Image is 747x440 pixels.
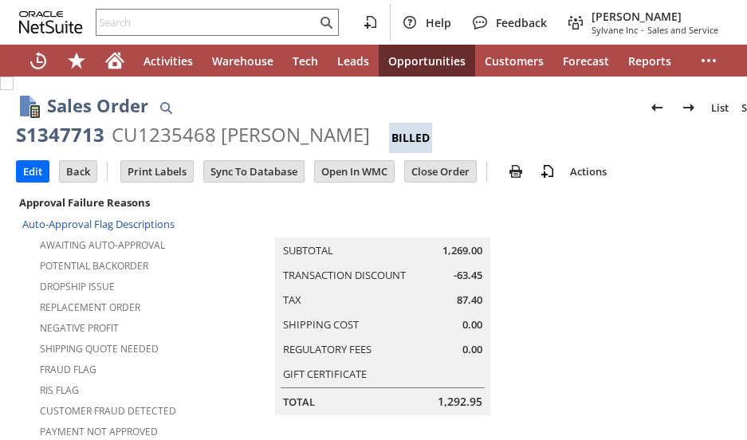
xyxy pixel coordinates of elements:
[538,162,557,181] img: add-record.svg
[379,45,475,77] a: Opportunities
[647,98,666,117] img: Previous
[592,24,638,36] span: Sylvane Inc
[144,53,193,69] span: Activities
[156,98,175,117] img: Quick Find
[564,164,613,179] a: Actions
[690,45,728,77] div: More menus
[29,51,48,70] svg: Recent Records
[40,238,165,252] a: Awaiting Auto-Approval
[496,15,547,30] span: Feedback
[40,280,115,293] a: Dropship Issue
[17,161,49,182] input: Edit
[388,53,466,69] span: Opportunities
[134,45,202,77] a: Activities
[293,53,318,69] span: Tech
[553,45,619,77] a: Forecast
[592,9,718,24] span: [PERSON_NAME]
[96,45,134,77] a: Home
[705,95,735,120] a: List
[389,123,432,153] div: Billed
[40,342,159,356] a: Shipping Quote Needed
[283,395,315,409] a: Total
[105,51,124,70] svg: Home
[22,217,175,231] a: Auto-Approval Flag Descriptions
[204,161,304,182] input: Sync To Database
[283,342,372,356] a: Regulatory Fees
[457,293,482,308] span: 87.40
[315,161,394,182] input: Open In WMC
[16,192,191,213] div: Approval Failure Reasons
[316,13,336,32] svg: Search
[283,367,367,381] a: Gift Certificate
[426,15,451,30] span: Help
[485,53,544,69] span: Customers
[40,383,79,397] a: RIS flag
[16,122,104,147] div: S1347713
[47,92,148,119] h1: Sales Order
[202,45,283,77] a: Warehouse
[40,321,119,335] a: Negative Profit
[212,53,273,69] span: Warehouse
[619,45,681,77] a: Reports
[506,162,525,181] img: print.svg
[40,259,148,273] a: Potential Backorder
[641,24,644,36] span: -
[283,243,333,257] a: Subtotal
[19,11,83,33] svg: logo
[475,45,553,77] a: Customers
[283,45,328,77] a: Tech
[121,161,193,182] input: Print Labels
[283,317,359,332] a: Shipping Cost
[442,243,482,258] span: 1,269.00
[679,98,698,117] img: Next
[328,45,379,77] a: Leads
[19,45,57,77] a: Recent Records
[275,212,490,238] caption: Summary
[462,317,482,332] span: 0.00
[454,268,482,283] span: -63.45
[438,394,482,410] span: 1,292.95
[40,301,140,314] a: Replacement Order
[628,53,671,69] span: Reports
[283,293,301,307] a: Tax
[40,363,96,376] a: Fraud Flag
[40,425,158,438] a: Payment not approved
[57,45,96,77] div: Shortcuts
[112,122,370,147] div: CU1235468 [PERSON_NAME]
[462,342,482,357] span: 0.00
[67,51,86,70] svg: Shortcuts
[40,404,176,418] a: Customer Fraud Detected
[405,161,476,182] input: Close Order
[337,53,369,69] span: Leads
[647,24,718,36] span: Sales and Service
[60,161,96,182] input: Back
[96,13,316,32] input: Search
[563,53,609,69] span: Forecast
[283,268,406,282] a: Transaction Discount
